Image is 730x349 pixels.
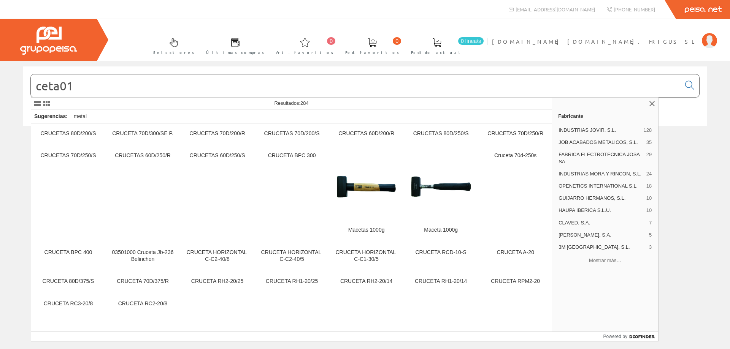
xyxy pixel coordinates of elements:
[404,146,478,242] a: Maceta 1000g Maceta 1000g
[410,130,472,137] div: CRUCETAS 80D/250/S
[31,74,681,97] input: Buscar...
[646,151,652,165] span: 29
[206,49,264,56] span: Últimas compras
[329,124,403,146] a: CRUCETAS 60D/200/R
[112,300,174,307] div: CRUCETA RC2-20/8
[335,249,397,263] div: CRUCETA HORIZONTAL C-C1-30/5
[186,278,248,285] div: CRUCETA RH2-20/25
[106,294,180,316] a: CRUCETA RC2-20/8
[112,249,174,263] div: 03501000 Cruceta Jb-236 Belinchon
[255,146,329,242] a: CRUCETA BPC 300
[404,124,478,146] a: CRUCETAS 80D/250/S
[106,124,180,146] a: CRUCETA 70D/300/SE P.
[492,38,698,45] span: [DOMAIN_NAME] [DOMAIN_NAME]. FRIGUS SL
[646,171,652,177] span: 24
[261,278,323,285] div: CRUCETA RH1-20/25
[484,130,546,137] div: CRUCETAS 70D/250/R
[31,146,105,242] a: CRUCETAS 70D/250/S
[484,278,546,285] div: CRUCETA RPM2-20
[559,183,643,190] span: OPENETICS INTERNATIONAL S.L.
[112,152,174,159] div: CRUCETAS 60D/250/R
[180,272,254,294] a: CRUCETA RH2-20/25
[646,139,652,146] span: 35
[327,37,335,45] span: 0
[478,146,552,242] a: Cruceta 70d-250s
[329,243,403,272] a: CRUCETA HORIZONTAL C-C1-30/5
[274,100,308,106] span: Resultados:
[71,110,90,123] div: metal
[478,124,552,146] a: CRUCETAS 70D/250/R
[186,152,248,159] div: CRUCETAS 60D/250/S
[478,243,552,272] a: CRUCETA A-20
[484,249,546,256] div: CRUCETA A-20
[186,249,248,263] div: CRUCETA HORIZONTAL C-C2-40/8
[643,127,652,134] span: 128
[555,254,655,267] button: Mostrar más…
[20,27,77,55] img: Grupo Peisa
[410,227,472,234] div: Maceta 1000g
[180,146,254,242] a: CRUCETAS 60D/250/S
[276,49,333,56] span: Art. favoritos
[552,110,658,122] a: Fabricante
[37,130,99,137] div: CRUCETAS 80D/200/S
[559,127,640,134] span: INDUSTRIAS JOVIR, S.L.
[492,32,717,39] a: [DOMAIN_NAME] [DOMAIN_NAME]. FRIGUS SL
[31,111,69,122] div: Sugerencias:
[603,333,627,340] span: Powered by
[31,272,105,294] a: CRUCETA 80D/375/S
[646,183,652,190] span: 18
[31,294,105,316] a: CRUCETA RC3-20/8
[335,130,397,137] div: CRUCETAS 60D/200/R
[106,243,180,272] a: 03501000 Cruceta Jb-236 Belinchon
[335,278,397,285] div: CRUCETA RH2-20/14
[559,232,646,238] span: [PERSON_NAME], S.A.
[410,249,472,256] div: CRUCETA RCD-10-S
[649,220,652,226] span: 7
[345,49,399,56] span: Ped. favoritos
[559,220,646,226] span: CLAVED, S.A.
[649,232,652,238] span: 5
[646,207,652,214] span: 10
[31,243,105,272] a: CRUCETA BPC 400
[559,151,643,165] span: FABRICA ELECTROTECNICA JOSA SA
[410,156,472,218] img: Maceta 1000g
[393,37,401,45] span: 0
[37,300,99,307] div: CRUCETA RC3-20/8
[404,272,478,294] a: CRUCETA RH1-20/14
[411,49,463,56] span: Pedido actual
[255,243,329,272] a: CRUCETA HORIZONTAL C-C2-40/5
[106,146,180,242] a: CRUCETAS 60D/250/R
[559,195,643,202] span: GUIJARRO HERMANOS, S.L.
[198,32,268,59] a: Últimas compras
[646,195,652,202] span: 10
[478,272,552,294] a: CRUCETA RPM2-20
[261,249,323,263] div: CRUCETA HORIZONTAL C-C2-40/5
[603,332,659,341] a: Powered by
[614,6,655,13] span: [PHONE_NUMBER]
[23,136,707,142] div: © Grupo Peisa
[255,124,329,146] a: CRUCETAS 70D/200/S
[516,6,595,13] span: [EMAIL_ADDRESS][DOMAIN_NAME]
[37,249,99,256] div: CRUCETA BPC 400
[255,272,329,294] a: CRUCETA RH1-20/25
[186,130,248,137] div: CRUCETAS 70D/200/R
[458,37,484,45] span: 0 línea/s
[329,272,403,294] a: CRUCETA RH2-20/14
[329,146,403,242] a: Macetas 1000g Macetas 1000g
[261,130,323,137] div: CRUCETAS 70D/200/S
[112,278,174,285] div: CRUCETA 70D/375/R
[106,272,180,294] a: CRUCETA 70D/375/R
[404,243,478,272] a: CRUCETA RCD-10-S
[335,227,397,234] div: Macetas 1000g
[300,100,309,106] span: 284
[410,278,472,285] div: CRUCETA RH1-20/14
[146,32,198,59] a: Selectores
[261,152,323,159] div: CRUCETA BPC 300
[37,152,99,159] div: CRUCETAS 70D/250/S
[559,244,646,251] span: 3M [GEOGRAPHIC_DATA], S.L.
[484,152,546,159] div: Cruceta 70d-250s
[37,278,99,285] div: CRUCETA 80D/375/S
[559,207,643,214] span: HAUPA IBERICA S.L.U.
[112,130,174,137] div: CRUCETA 70D/300/SE P.
[649,244,652,251] span: 3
